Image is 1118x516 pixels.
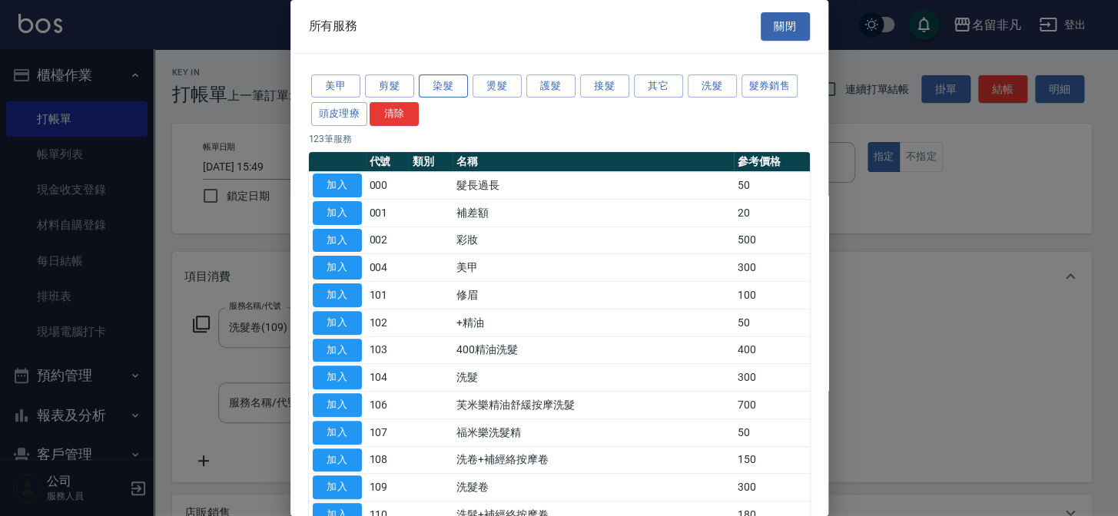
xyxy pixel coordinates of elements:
[734,364,810,392] td: 300
[366,254,410,282] td: 004
[580,74,629,98] button: 接髮
[409,152,453,172] th: 類別
[734,392,810,419] td: 700
[453,336,733,364] td: 400精油洗髮
[366,309,410,336] td: 102
[734,336,810,364] td: 400
[734,199,810,227] td: 20
[453,446,733,474] td: 洗卷+補經絡按摩卷
[313,475,362,499] button: 加入
[634,74,683,98] button: 其它
[453,364,733,392] td: 洗髮
[734,227,810,254] td: 500
[311,102,368,126] button: 頭皮理療
[313,174,362,197] button: 加入
[313,311,362,335] button: 加入
[313,448,362,472] button: 加入
[366,392,410,419] td: 106
[453,227,733,254] td: 彩妝
[453,172,733,200] td: 髮長過長
[734,309,810,336] td: 50
[734,474,810,501] td: 300
[453,392,733,419] td: 芙米樂精油舒緩按摩洗髮
[741,74,798,98] button: 髮券銷售
[313,365,362,389] button: 加入
[313,201,362,225] button: 加入
[734,282,810,309] td: 100
[313,256,362,279] button: 加入
[734,418,810,446] td: 50
[313,393,362,417] button: 加入
[366,336,410,364] td: 103
[526,74,576,98] button: 護髮
[453,254,733,282] td: 美甲
[366,418,410,446] td: 107
[313,229,362,253] button: 加入
[473,74,522,98] button: 燙髮
[734,172,810,200] td: 50
[311,74,360,98] button: 美甲
[453,474,733,501] td: 洗髮卷
[734,152,810,172] th: 參考價格
[419,74,468,98] button: 染髮
[365,74,414,98] button: 剪髮
[309,132,810,146] p: 123 筆服務
[761,12,810,41] button: 關閉
[453,309,733,336] td: +精油
[366,172,410,200] td: 000
[453,418,733,446] td: 福米樂洗髮精
[453,282,733,309] td: 修眉
[309,18,358,34] span: 所有服務
[313,421,362,445] button: 加入
[313,283,362,307] button: 加入
[453,152,733,172] th: 名稱
[734,446,810,474] td: 150
[366,199,410,227] td: 001
[734,254,810,282] td: 300
[453,199,733,227] td: 補差額
[366,227,410,254] td: 002
[366,474,410,501] td: 109
[366,446,410,474] td: 108
[688,74,737,98] button: 洗髮
[370,102,419,126] button: 清除
[366,364,410,392] td: 104
[366,282,410,309] td: 101
[366,152,410,172] th: 代號
[313,339,362,362] button: 加入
